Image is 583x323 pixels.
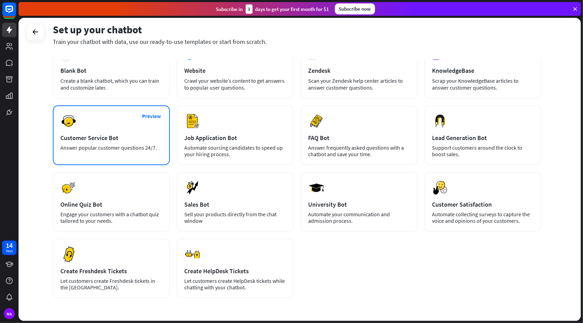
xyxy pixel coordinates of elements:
div: MA [4,308,15,319]
div: Automate your communication and admission process. [308,211,410,224]
div: Automate sourcing candidates to speed up your hiring process. [184,145,286,158]
div: Website [184,67,286,74]
button: Preview [138,110,165,123]
div: Blank Bot [60,67,162,74]
div: Job Application Bot [184,134,286,142]
div: Lead Generation Bot [432,134,534,142]
a: 14 days [2,241,16,255]
div: 3 [246,4,253,14]
div: Online Quiz Bot [60,200,162,208]
button: Open LiveChat chat widget [5,3,26,23]
div: Sales Bot [184,200,286,208]
div: Sell your products directly from the chat window [184,211,286,224]
div: Set up your chatbot [53,23,541,36]
div: Customer Service Bot [60,134,162,142]
div: Crawl your website’s content to get answers to popular user questions. [184,77,286,91]
div: Train your chatbot with data, use our ready-to-use templates or start from scratch. [53,38,541,46]
div: Subscribe now [335,3,375,14]
div: Customer Satisfaction [432,200,534,208]
div: Subscribe in days to get your first month for $1 [216,4,329,14]
div: Scan your Zendesk help center articles to answer customer questions. [308,77,410,91]
div: University Bot [308,200,410,208]
div: Support customers around the clock to boost sales. [432,145,534,158]
div: Create a blank chatbot, which you can train and customize later. [60,77,162,91]
div: Create HelpDesk Tickets [184,267,286,275]
div: Let customers create HelpDesk tickets while chatting with your chatbot. [184,278,286,291]
div: FAQ Bot [308,134,410,142]
div: 14 [6,242,13,249]
div: Automate collecting surveys to capture the voice and opinions of your customers. [432,211,534,224]
div: Let customers create Freshdesk tickets in the [GEOGRAPHIC_DATA]. [60,278,162,291]
div: KnowledgeBase [432,67,534,74]
div: Engage your customers with a chatbot quiz tailored to your needs. [60,211,162,224]
div: Zendesk [308,67,410,74]
div: Answer frequently asked questions with a chatbot and save your time. [308,145,410,158]
div: days [6,249,13,253]
div: Create Freshdesk Tickets [60,267,162,275]
div: Answer popular customer questions 24/7. [60,145,162,151]
div: Scrap your KnowledgeBase articles to answer customer questions. [432,77,534,91]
